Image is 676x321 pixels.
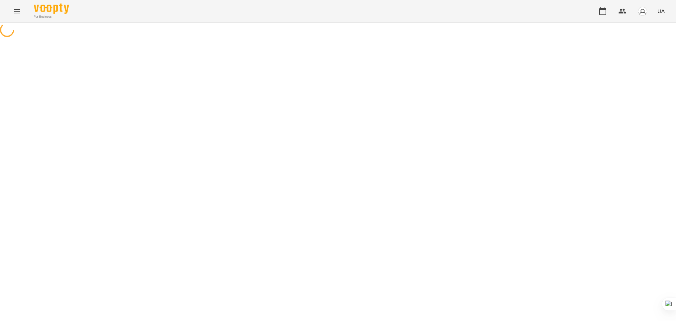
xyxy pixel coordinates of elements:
[34,4,69,14] img: Voopty Logo
[8,3,25,20] button: Menu
[638,6,647,16] img: avatar_s.png
[657,7,665,15] span: UA
[655,5,668,18] button: UA
[34,14,69,19] span: For Business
